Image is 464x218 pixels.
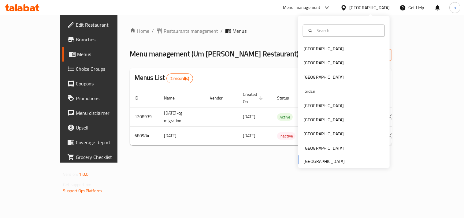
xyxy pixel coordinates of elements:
td: 1208939 [130,107,159,126]
span: [DATE] [243,132,255,140]
span: 1.0.0 [79,170,88,178]
div: Total records count [166,73,193,83]
td: 680984 [130,126,159,145]
span: Coupons [76,80,132,87]
span: [DATE] [243,113,255,121]
span: Name [164,94,183,102]
a: Upsell [62,120,137,135]
div: Jordan [303,88,315,95]
td: [DATE] [159,126,205,145]
span: n [454,4,456,11]
div: [GEOGRAPHIC_DATA] [303,116,344,123]
span: Promotions [76,95,132,102]
span: Grocery Checklist [76,153,132,161]
span: Edit Restaurant [76,21,132,28]
a: Home [130,27,149,35]
li: / [221,27,223,35]
span: Choice Groups [76,65,132,73]
table: enhanced table [130,89,434,145]
a: Menus [62,47,137,62]
span: Version: [63,170,78,178]
span: Get support on: [63,181,91,189]
span: 2 record(s) [167,76,193,81]
a: Promotions [62,91,137,106]
span: Inactive [277,133,295,140]
a: Choice Groups [62,62,137,76]
div: [GEOGRAPHIC_DATA] [303,60,344,66]
span: Upsell [76,124,132,131]
div: Active [277,113,293,121]
span: Vendor [210,94,231,102]
span: Menu disclaimer [76,109,132,117]
a: Menu disclaimer [62,106,137,120]
a: Restaurants management [156,27,218,35]
span: Active [277,114,293,121]
span: Menus [232,27,247,35]
span: Coverage Report [76,139,132,146]
div: [GEOGRAPHIC_DATA] [303,145,344,152]
a: Support.OpsPlatform [63,187,102,195]
a: Grocery Checklist [62,150,137,164]
span: Status [277,94,297,102]
li: / [152,27,154,35]
span: Created On [243,91,265,105]
div: [GEOGRAPHIC_DATA] [303,45,344,52]
span: ID [135,94,146,102]
nav: breadcrumb [130,27,392,35]
a: Coverage Report [62,135,137,150]
input: Search [314,27,381,34]
a: Coupons [62,76,137,91]
div: [GEOGRAPHIC_DATA] [303,131,344,137]
td: [DATE]-cg migration [159,107,205,126]
span: Menus [77,51,132,58]
div: [GEOGRAPHIC_DATA] [303,102,344,109]
div: Menu-management [283,4,321,11]
div: [GEOGRAPHIC_DATA] [349,4,390,11]
span: Menu management ( Um [PERSON_NAME] Restaurant ) [130,47,299,61]
span: Branches [76,36,132,43]
h2: Menus List [135,73,193,83]
div: [GEOGRAPHIC_DATA] [303,74,344,81]
a: Branches [62,32,137,47]
a: Edit Restaurant [62,17,137,32]
div: Inactive [277,132,295,140]
span: Restaurants management [164,27,218,35]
